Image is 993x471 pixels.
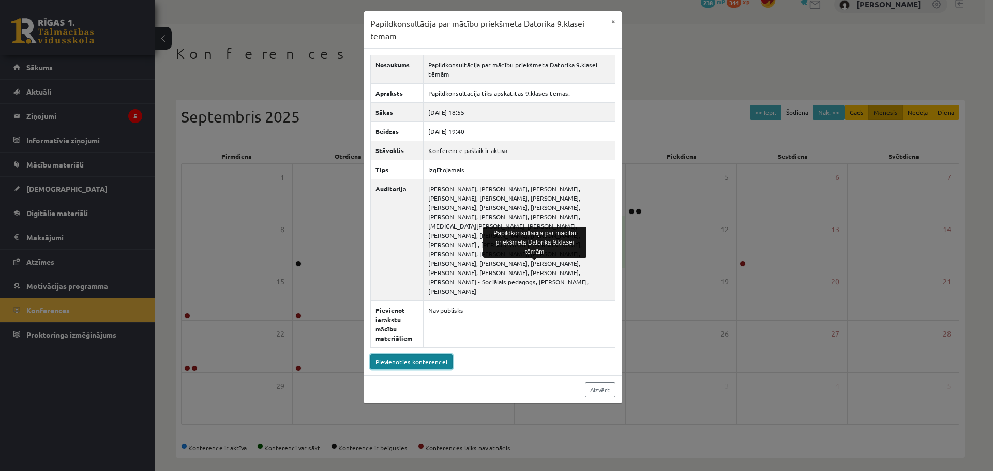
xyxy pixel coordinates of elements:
[423,141,615,160] td: Konference pašlaik ir aktīva
[423,301,615,348] td: Nav publisks
[605,11,622,31] button: ×
[423,179,615,301] td: [PERSON_NAME], [PERSON_NAME], [PERSON_NAME], [PERSON_NAME], [PERSON_NAME], [PERSON_NAME], [PERSON...
[585,382,615,397] a: Aizvērt
[423,55,615,84] td: Papildkonsultācija par mācību priekšmeta Datorika 9.klasei tēmām
[423,84,615,103] td: Papildkonsultācijā tiks apskatītas 9.klases tēmas.
[483,227,586,258] div: Papildkonsultācija par mācību priekšmeta Datorika 9.klasei tēmām
[423,103,615,122] td: [DATE] 18:55
[370,122,423,141] th: Beidzas
[423,122,615,141] td: [DATE] 19:40
[370,55,423,84] th: Nosaukums
[370,301,423,348] th: Pievienot ierakstu mācību materiāliem
[423,160,615,179] td: Izglītojamais
[370,103,423,122] th: Sākas
[370,84,423,103] th: Apraksts
[370,160,423,179] th: Tips
[370,141,423,160] th: Stāvoklis
[370,354,453,369] a: Pievienoties konferencei
[370,18,605,42] h3: Papildkonsultācija par mācību priekšmeta Datorika 9.klasei tēmām
[370,179,423,301] th: Auditorija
